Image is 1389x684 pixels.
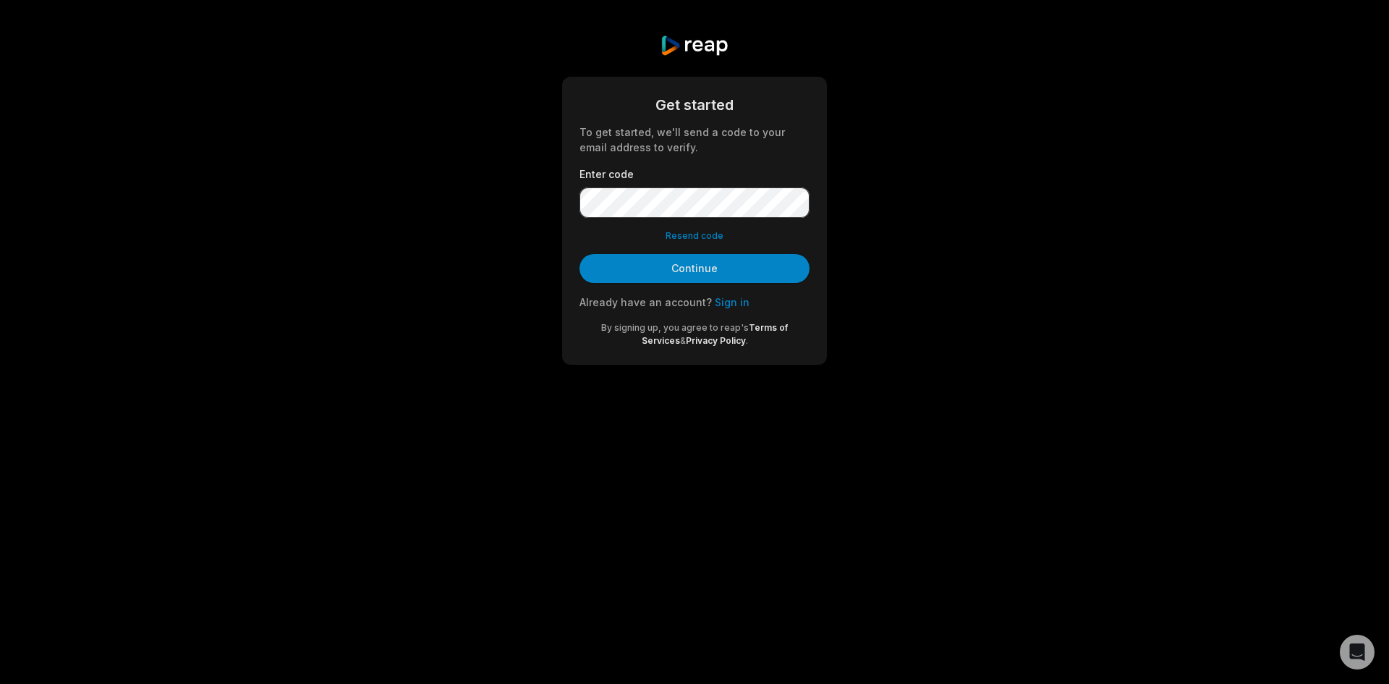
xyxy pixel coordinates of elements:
[746,335,748,346] span: .
[579,254,810,283] button: Continue
[601,322,749,333] span: By signing up, you agree to reap's
[686,335,746,346] a: Privacy Policy
[680,335,686,346] span: &
[660,35,729,56] img: reap
[666,229,723,242] button: Resend code
[579,296,712,308] span: Already have an account?
[579,94,810,116] div: Get started
[642,322,789,346] a: Terms of Services
[715,296,749,308] a: Sign in
[579,166,810,182] label: Enter code
[1340,635,1375,670] div: Open Intercom Messenger
[579,124,810,155] div: To get started, we'll send a code to your email address to verify.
